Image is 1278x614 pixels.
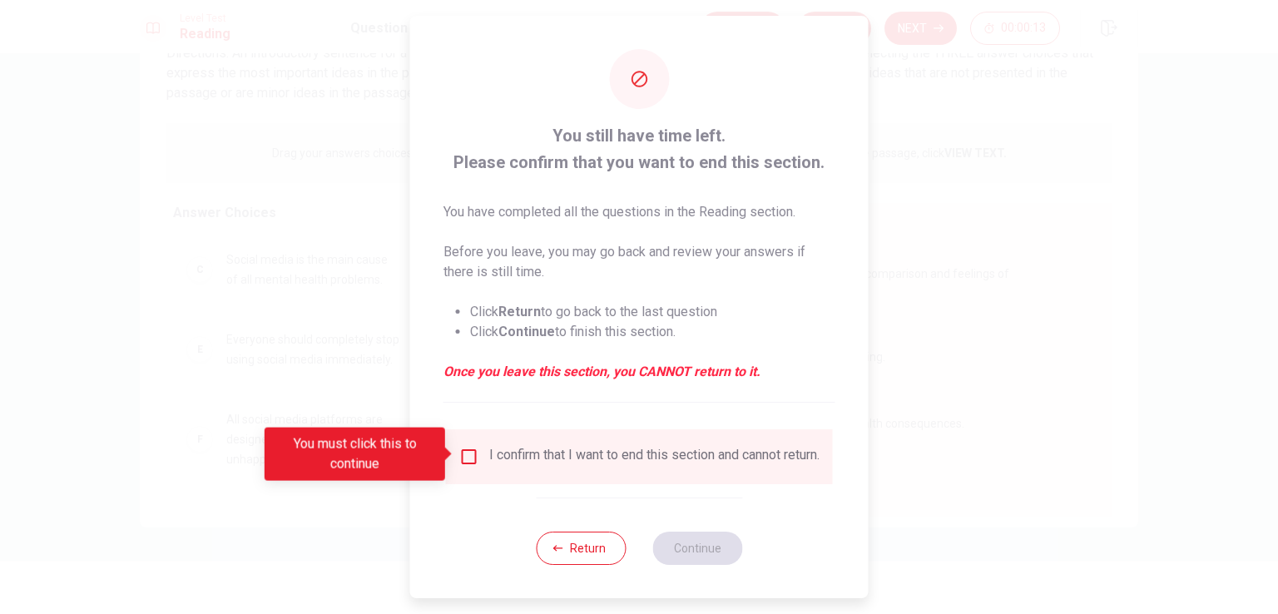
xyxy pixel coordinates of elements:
[489,447,820,467] div: I confirm that I want to end this section and cannot return.
[443,362,835,382] em: Once you leave this section, you CANNOT return to it.
[443,122,835,176] span: You still have time left. Please confirm that you want to end this section.
[443,202,835,222] p: You have completed all the questions in the Reading section.
[498,304,541,319] strong: Return
[459,447,479,467] span: You must click this to continue
[265,428,445,481] div: You must click this to continue
[443,242,835,282] p: Before you leave, you may go back and review your answers if there is still time.
[470,322,835,342] li: Click to finish this section.
[652,532,742,565] button: Continue
[536,532,626,565] button: Return
[498,324,555,339] strong: Continue
[470,302,835,322] li: Click to go back to the last question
